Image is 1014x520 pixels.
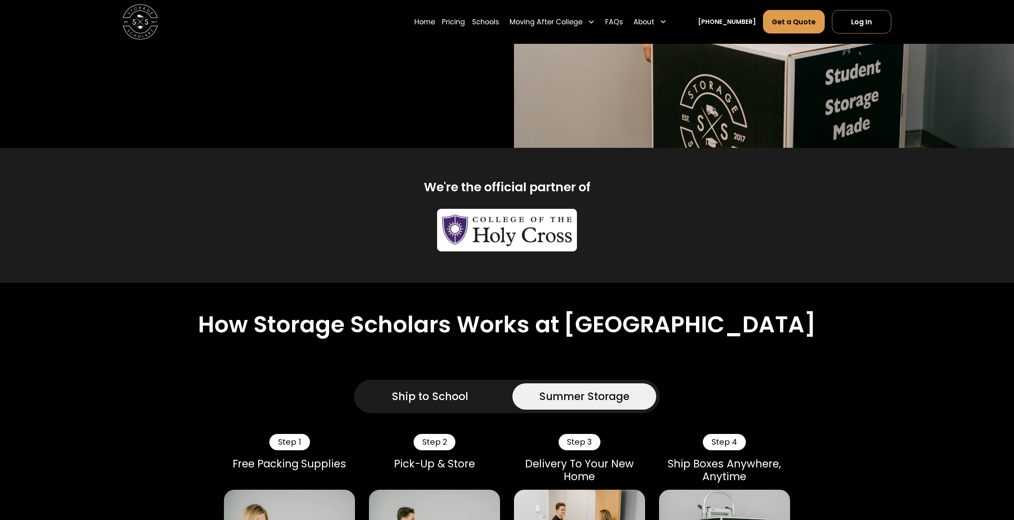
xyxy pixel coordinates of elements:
img: Storage Scholars main logo [123,4,158,39]
a: [PHONE_NUMBER] [698,17,756,26]
div: Step 2 [414,434,456,450]
a: FAQs [605,10,623,34]
div: Ship to School [392,389,468,404]
h2: We're the official partner of [424,179,590,195]
div: Step 1 [269,434,310,450]
div: About [630,10,670,34]
div: Moving After College [510,17,583,27]
div: Step 3 [559,434,601,450]
div: Ship Boxes Anywhere, Anytime [659,457,790,483]
a: Schools [472,10,499,34]
div: Moving After College [506,10,598,34]
a: Home [414,10,435,34]
h2: How Storage Scholars Works at [198,311,559,338]
div: Summer Storage [539,389,630,404]
div: About [634,17,654,27]
a: Pricing [442,10,465,34]
div: Free Packing Supplies [224,457,355,470]
a: Get a Quote [763,10,825,33]
div: Step 4 [703,434,746,450]
a: Log In [832,10,891,33]
h2: [GEOGRAPHIC_DATA] [563,311,816,338]
div: Delivery To Your New Home [514,457,645,483]
div: Pick-Up & Store [369,457,500,470]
